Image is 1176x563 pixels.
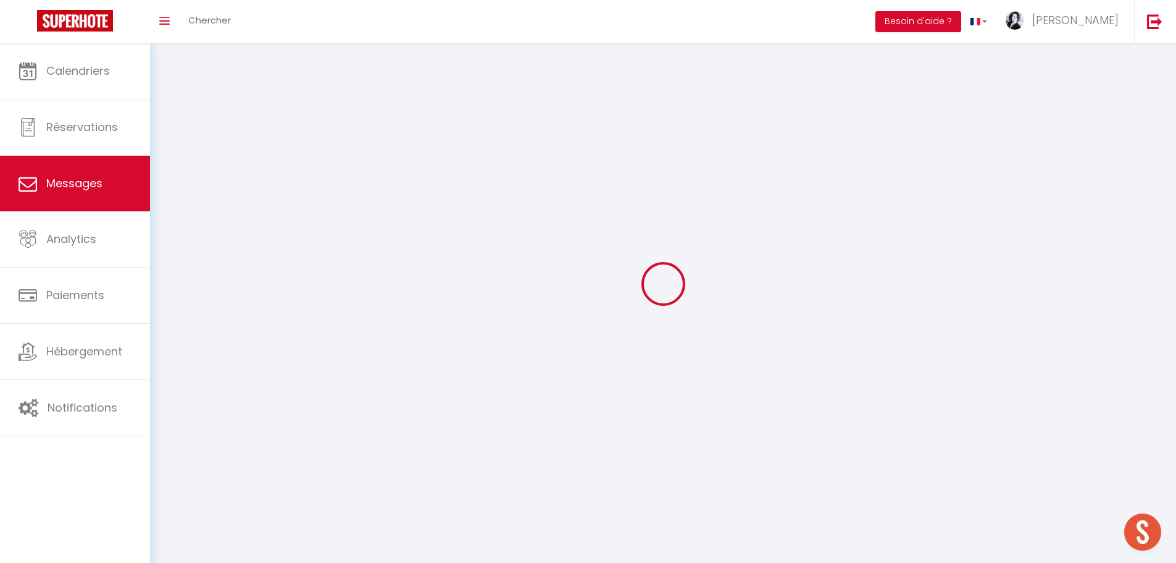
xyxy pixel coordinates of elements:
span: Chercher [188,14,231,27]
div: Ouvrir le chat [1124,514,1161,551]
span: Calendriers [46,63,110,78]
img: Super Booking [37,10,113,32]
span: Notifications [48,400,117,415]
img: ... [1006,11,1024,30]
span: Réservations [46,119,118,135]
span: [PERSON_NAME] [1032,12,1119,28]
button: Besoin d'aide ? [875,11,961,32]
span: Analytics [46,231,96,247]
span: Hébergement [46,344,122,359]
span: Paiements [46,287,104,303]
span: Messages [46,176,102,191]
img: logout [1147,14,1162,29]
